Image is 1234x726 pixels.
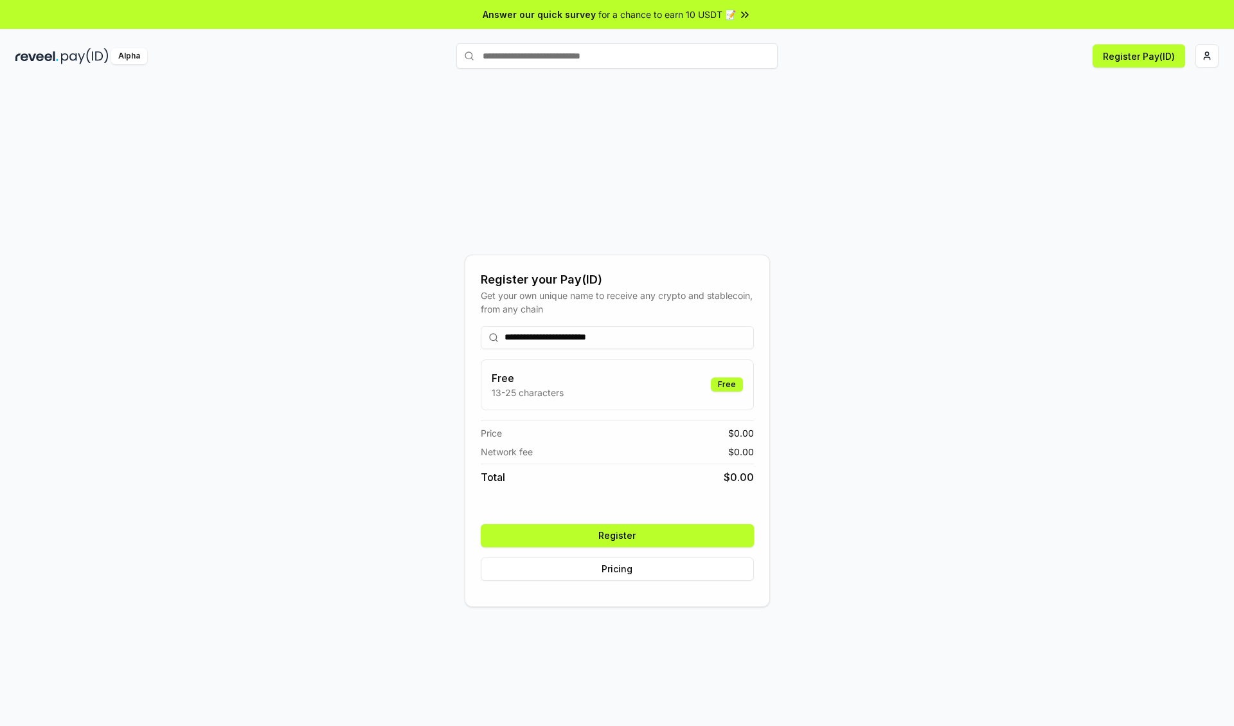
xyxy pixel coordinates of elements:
[492,386,564,399] p: 13-25 characters
[481,426,502,440] span: Price
[724,469,754,485] span: $ 0.00
[15,48,58,64] img: reveel_dark
[61,48,109,64] img: pay_id
[481,271,754,289] div: Register your Pay(ID)
[728,445,754,458] span: $ 0.00
[483,8,596,21] span: Answer our quick survey
[492,370,564,386] h3: Free
[598,8,736,21] span: for a chance to earn 10 USDT 📝
[728,426,754,440] span: $ 0.00
[481,289,754,316] div: Get your own unique name to receive any crypto and stablecoin, from any chain
[481,558,754,581] button: Pricing
[481,524,754,547] button: Register
[481,445,533,458] span: Network fee
[481,469,505,485] span: Total
[1093,44,1185,68] button: Register Pay(ID)
[111,48,147,64] div: Alpha
[711,377,743,392] div: Free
